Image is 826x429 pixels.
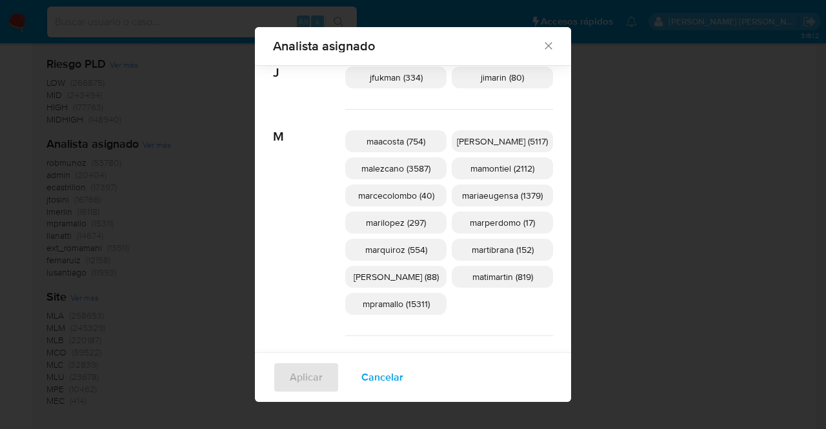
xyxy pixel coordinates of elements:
button: Cerrar [542,39,554,51]
span: mariaeugensa (1379) [462,189,543,202]
span: O [273,336,345,371]
span: [PERSON_NAME] (88) [354,270,439,283]
div: mamontiel (2112) [452,157,553,179]
span: Cancelar [361,363,403,392]
div: [PERSON_NAME] (5117) [452,130,553,152]
div: [PERSON_NAME] (88) [345,266,447,288]
span: jimarin (80) [481,71,524,84]
div: marquiroz (554) [345,239,447,261]
div: matimartin (819) [452,266,553,288]
span: marcecolombo (40) [358,189,434,202]
div: mariaeugensa (1379) [452,185,553,206]
span: marilopez (297) [366,216,426,229]
span: mpramallo (15311) [363,297,430,310]
span: Analista asignado [273,39,542,52]
span: maacosta (754) [367,135,425,148]
div: marilopez (297) [345,212,447,234]
div: maacosta (754) [345,130,447,152]
span: matimartin (819) [472,270,533,283]
div: martibrana (152) [452,239,553,261]
span: jfukman (334) [370,71,423,84]
div: mpramallo (15311) [345,293,447,315]
button: Cancelar [345,362,420,393]
span: malezcano (3587) [361,162,430,175]
div: marperdomo (17) [452,212,553,234]
span: marperdomo (17) [470,216,535,229]
div: jfukman (334) [345,66,447,88]
span: marquiroz (554) [365,243,427,256]
span: M [273,110,345,145]
div: malezcano (3587) [345,157,447,179]
div: jimarin (80) [452,66,553,88]
span: martibrana (152) [472,243,534,256]
span: mamontiel (2112) [470,162,534,175]
span: [PERSON_NAME] (5117) [457,135,548,148]
div: marcecolombo (40) [345,185,447,206]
